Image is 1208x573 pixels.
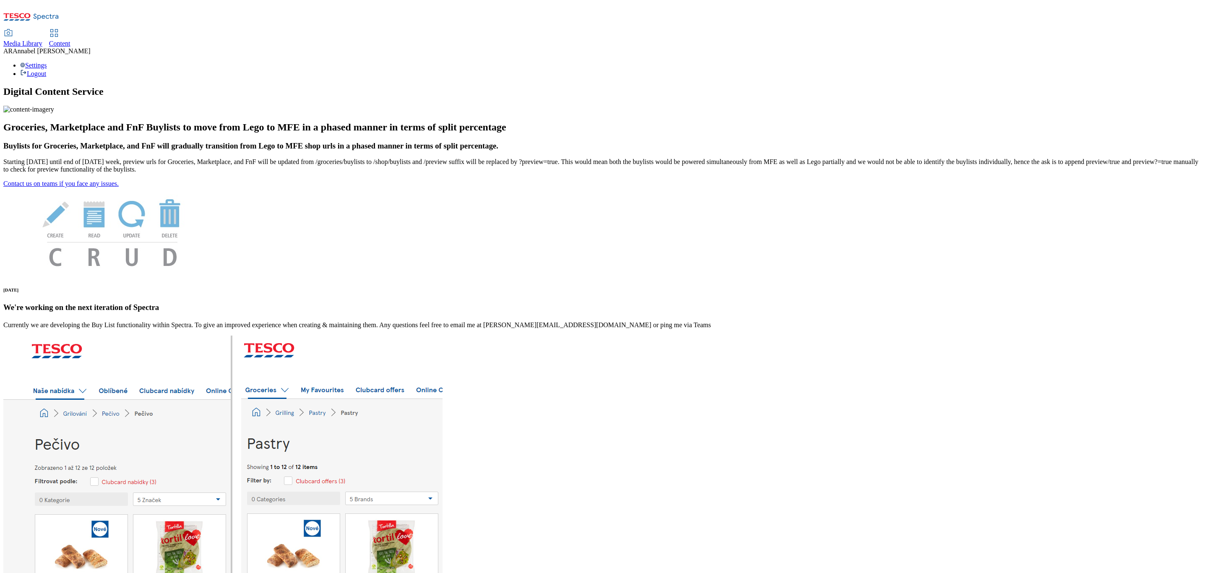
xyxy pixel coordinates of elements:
[3,287,1205,292] h6: [DATE]
[3,30,42,47] a: Media Library
[3,141,1205,151] h3: Buylists for Groceries, Marketplace, and FnF will gradually transition from Lego to MFE shop urls...
[20,62,47,69] a: Settings
[3,303,1205,312] h3: We're working on the next iteration of Spectra
[3,47,13,55] span: AR
[3,122,1205,133] h2: Groceries, Marketplace and FnF Buylists to move from Lego to MFE in a phased manner in terms of s...
[3,106,54,113] img: content-imagery
[3,40,42,47] span: Media Library
[3,86,1205,97] h1: Digital Content Service
[49,30,70,47] a: Content
[3,188,221,275] img: News Image
[49,40,70,47] span: Content
[13,47,90,55] span: Annabel [PERSON_NAME]
[3,158,1205,173] p: Starting [DATE] until end of [DATE] week, preview urls for Groceries, Marketplace, and FnF will b...
[20,70,46,77] a: Logout
[3,180,119,187] a: Contact us on teams if you face any issues.
[3,321,1205,329] p: Currently we are developing the Buy List functionality within Spectra. To give an improved experi...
